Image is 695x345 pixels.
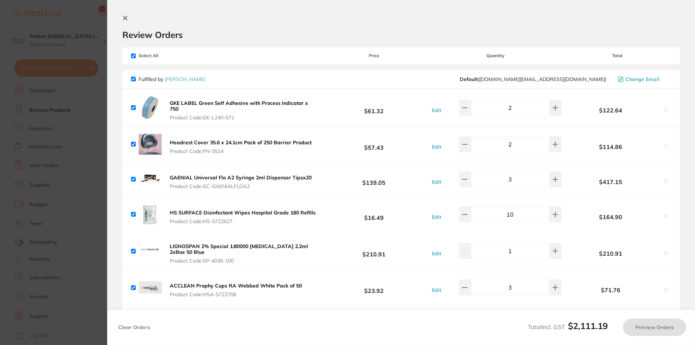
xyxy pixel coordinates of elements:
span: Product Code: GK-L240-571 [170,115,318,120]
b: $164.90 [563,214,658,220]
button: Headrest Cover 35.6 x 24.1cm Pack of 250 Barrier Product Product Code:PN-3514 [168,139,314,154]
b: $417.15 [563,179,658,185]
b: $114.86 [563,144,658,150]
button: GAENIAL Universal Flo A2 Syringe 2ml Dispenser Tipsx20 Product Code:GC-GAENIALFLOA2 [168,174,314,189]
button: Edit [430,144,443,150]
span: Price [320,53,428,58]
span: Product Code: GC-GAENIALFLOA2 [170,183,312,189]
span: Product Code: PN-3514 [170,148,312,154]
button: HS SURFACE Disinfectant Wipes Hospital Grade 180 Refills Product Code:HS-5722627 [168,209,318,225]
img: eXhqM3pvdA [139,276,162,299]
b: $61.32 [320,101,428,114]
b: GAENIAL Universal Flo A2 Syringe 2ml Dispenser Tipsx20 [170,174,312,181]
button: GKE LABEL Green Self Adhesive with Process Indicator x 750 Product Code:GK-L240-571 [168,100,320,121]
b: LIGNOSPAN 2% Special 1:80000 [MEDICAL_DATA] 2.2ml 2xBox 50 Blue [170,243,308,255]
span: Change Email [625,76,660,82]
button: Edit [430,250,443,257]
b: Default [460,76,478,82]
h2: Review Orders [122,29,680,40]
button: ACCLEAN Prophy Cups RA Webbed White Pack of 50 Product Code:HSA-5722768 [168,282,304,298]
b: $139.05 [320,173,428,186]
button: Preview Orders [623,319,686,336]
span: customer.care@henryschein.com.au [460,76,606,82]
b: $71.76 [563,287,658,293]
button: Edit [430,179,443,185]
img: ZnY4eG1hYg [139,203,162,226]
b: $2,111.19 [568,320,608,331]
p: Fulfilled by [139,76,205,82]
button: Change Email [616,76,671,82]
b: $210.91 [320,244,428,258]
img: eDFoYTcyeA [139,168,162,191]
b: Headrest Cover 35.6 x 24.1cm Pack of 250 Barrier Product [170,139,312,146]
b: ACCLEAN Prophy Cups RA Webbed White Pack of 50 [170,282,302,289]
img: NnVpbm40cg [139,96,162,119]
b: $16.49 [320,208,428,221]
span: Product Code: SP-4036-100 [170,258,318,264]
button: LIGNOSPAN 2% Special 1:80000 [MEDICAL_DATA] 2.2ml 2xBox 50 Blue Product Code:SP-4036-100 [168,243,320,264]
button: Edit [430,214,443,220]
a: [PERSON_NAME] [165,76,205,82]
button: Clear Orders [116,319,152,336]
span: Product Code: HS-5722627 [170,218,316,224]
b: $122.64 [563,107,658,114]
button: Edit [430,287,443,293]
b: $57.43 [320,138,428,151]
img: em5rYmtxaQ [139,239,162,263]
button: Edit [430,107,443,114]
b: HS SURFACE Disinfectant Wipes Hospital Grade 180 Refills [170,209,316,216]
span: Total Incl. GST [528,323,608,331]
b: $23.92 [320,281,428,294]
b: $210.91 [563,250,658,257]
span: Total [563,53,671,58]
span: Quantity [428,53,563,58]
img: MzJsNzl4bA [139,133,162,156]
span: Select All [131,53,203,58]
b: GKE LABEL Green Self Adhesive with Process Indicator x 750 [170,100,308,112]
span: Product Code: HSA-5722768 [170,291,302,297]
